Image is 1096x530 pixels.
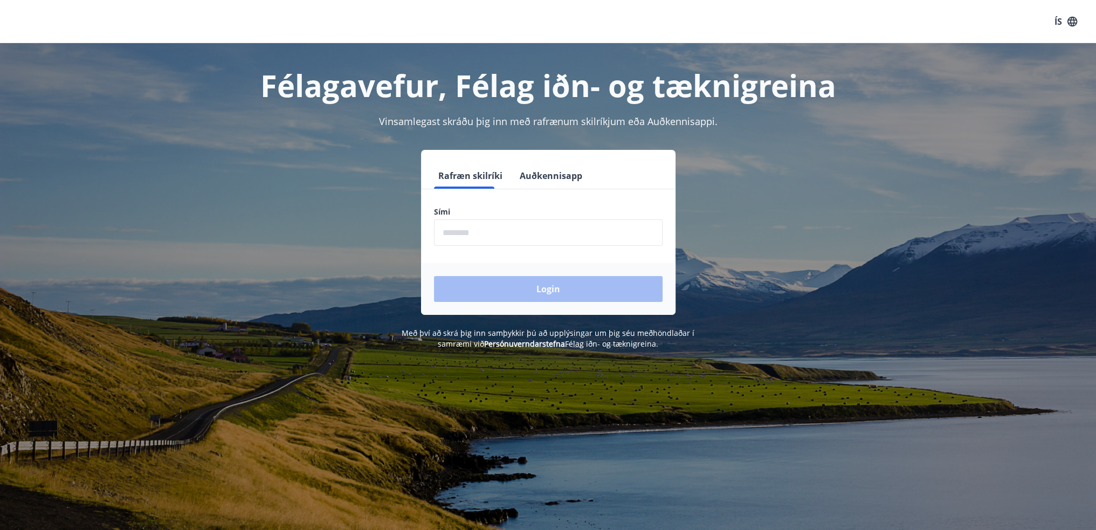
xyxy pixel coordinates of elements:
button: Rafræn skilríki [434,163,507,189]
button: Auðkennisapp [515,163,587,189]
a: Persónuverndarstefna [484,339,565,349]
label: Sími [434,207,663,217]
span: Með því að skrá þig inn samþykkir þú að upplýsingar um þig séu meðhöndlaðar í samræmi við Félag i... [402,328,694,349]
h1: Félagavefur, Félag iðn- og tæknigreina [173,65,923,106]
span: Vinsamlegast skráðu þig inn með rafrænum skilríkjum eða Auðkennisappi. [379,115,718,128]
button: ÍS [1049,12,1083,31]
